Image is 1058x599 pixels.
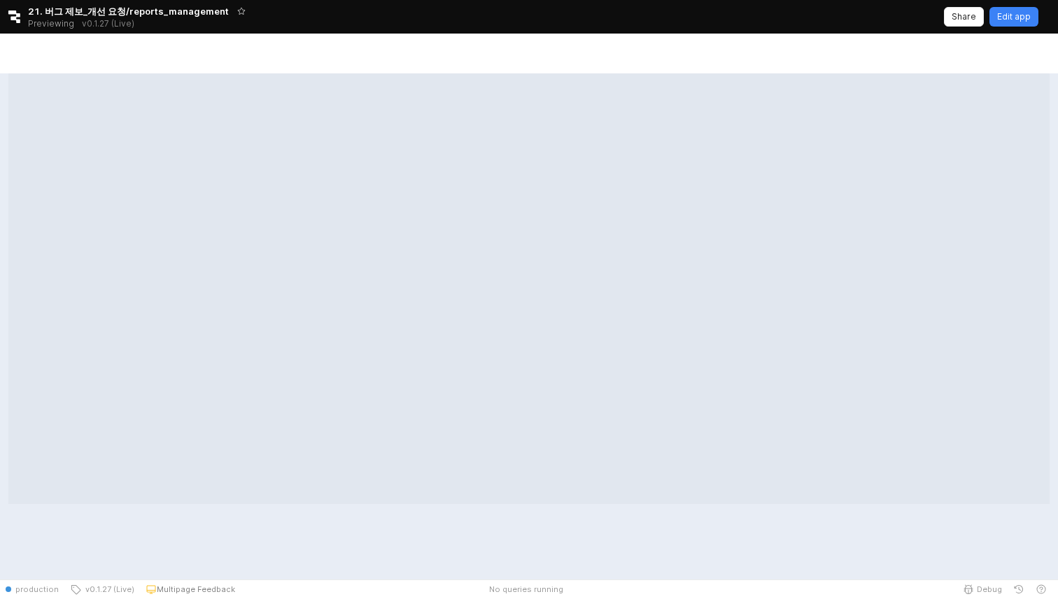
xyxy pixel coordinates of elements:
button: Multipage Feedback [140,579,241,599]
button: Share app [944,7,984,27]
p: Multipage Feedback [157,584,235,595]
button: Help [1030,579,1052,599]
button: Add app to favorites [234,4,248,18]
p: v0.1.27 (Live) [82,18,134,29]
button: Releases and History [74,14,142,34]
span: v0.1.27 (Live) [81,584,134,595]
span: production [15,584,59,595]
button: v0.1.27 (Live) [64,579,140,599]
button: Edit app [989,7,1038,27]
button: Debug [957,579,1008,599]
span: 21. 버그 제보_개선 요청/reports_management [28,4,229,18]
span: Debug [977,584,1002,595]
div: Previewing v0.1.27 (Live) [28,14,142,34]
p: Share [952,11,976,22]
span: No queries running [489,584,563,595]
span: Previewing [28,17,74,31]
button: History [1008,579,1030,599]
p: Edit app [997,11,1031,22]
